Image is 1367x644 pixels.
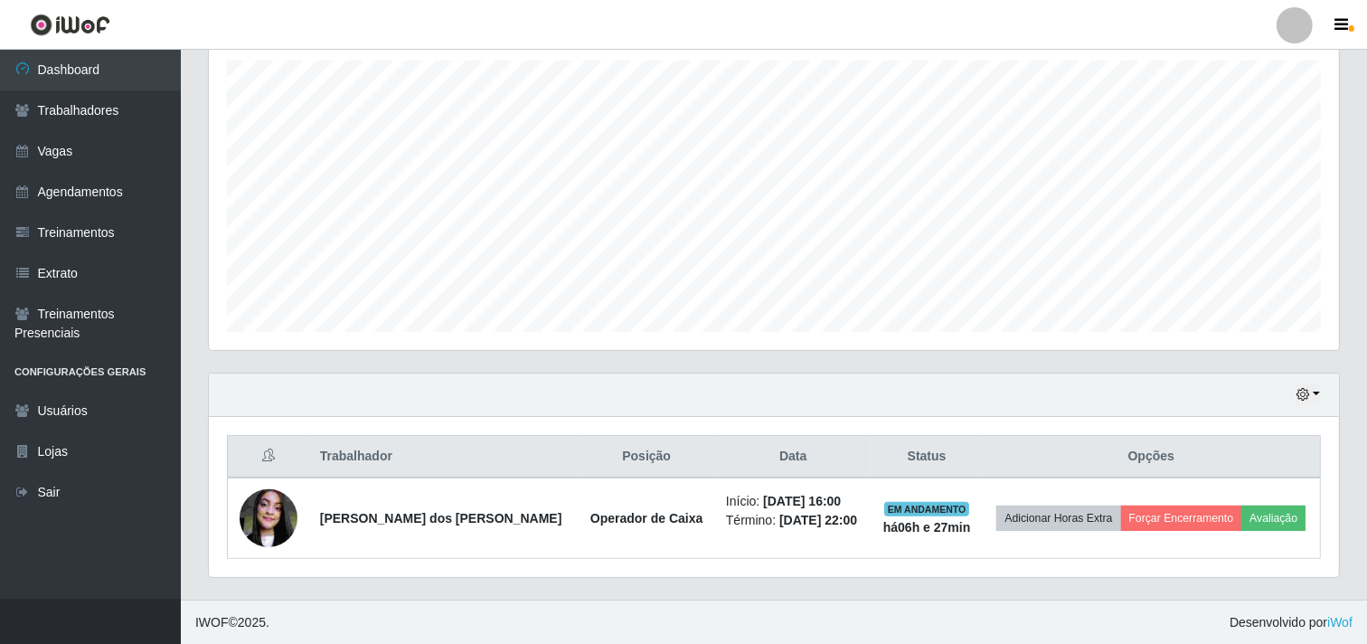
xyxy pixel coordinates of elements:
[1230,613,1353,632] span: Desenvolvido por
[883,520,971,535] strong: há 06 h e 27 min
[195,615,229,630] span: IWOF
[30,14,110,36] img: CoreUI Logo
[715,436,872,478] th: Data
[779,513,857,527] time: [DATE] 22:00
[1327,615,1353,630] a: iWof
[1241,506,1306,531] button: Avaliação
[983,436,1321,478] th: Opções
[320,511,562,526] strong: [PERSON_NAME] dos [PERSON_NAME]
[996,506,1120,531] button: Adicionar Horas Extra
[195,613,269,632] span: © 2025 .
[726,492,861,511] li: Início:
[309,436,579,478] th: Trabalhador
[578,436,715,478] th: Posição
[884,502,970,516] span: EM ANDAMENTO
[590,511,703,526] strong: Operador de Caixa
[872,436,983,478] th: Status
[240,479,297,556] img: 1650504454448.jpeg
[726,511,861,530] li: Término:
[1121,506,1242,531] button: Forçar Encerramento
[763,494,841,508] time: [DATE] 16:00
